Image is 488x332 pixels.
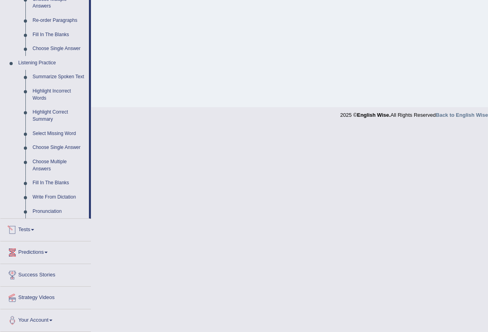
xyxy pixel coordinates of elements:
[29,127,89,141] a: Select Missing Word
[436,112,488,118] a: Back to English Wise
[29,205,89,219] a: Pronunciation
[29,176,89,190] a: Fill In The Blanks
[0,264,91,284] a: Success Stories
[29,190,89,205] a: Write From Dictation
[357,112,390,118] strong: English Wise.
[340,107,488,119] div: 2025 © All Rights Reserved
[0,219,91,239] a: Tests
[29,84,89,105] a: Highlight Incorrect Words
[29,141,89,155] a: Choose Single Answer
[0,287,91,307] a: Strategy Videos
[0,241,91,261] a: Predictions
[29,155,89,176] a: Choose Multiple Answers
[29,28,89,42] a: Fill In The Blanks
[15,56,89,70] a: Listening Practice
[29,42,89,56] a: Choose Single Answer
[29,105,89,126] a: Highlight Correct Summary
[29,14,89,28] a: Re-order Paragraphs
[29,70,89,84] a: Summarize Spoken Text
[0,309,91,329] a: Your Account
